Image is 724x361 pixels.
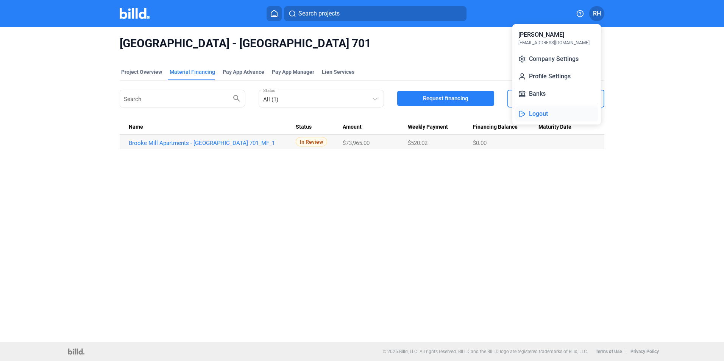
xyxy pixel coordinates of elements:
[515,86,598,101] button: Banks
[518,39,590,46] div: [EMAIL_ADDRESS][DOMAIN_NAME]
[515,106,598,121] button: Logout
[515,51,598,67] button: Company Settings
[515,69,598,84] button: Profile Settings
[518,30,564,39] div: [PERSON_NAME]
